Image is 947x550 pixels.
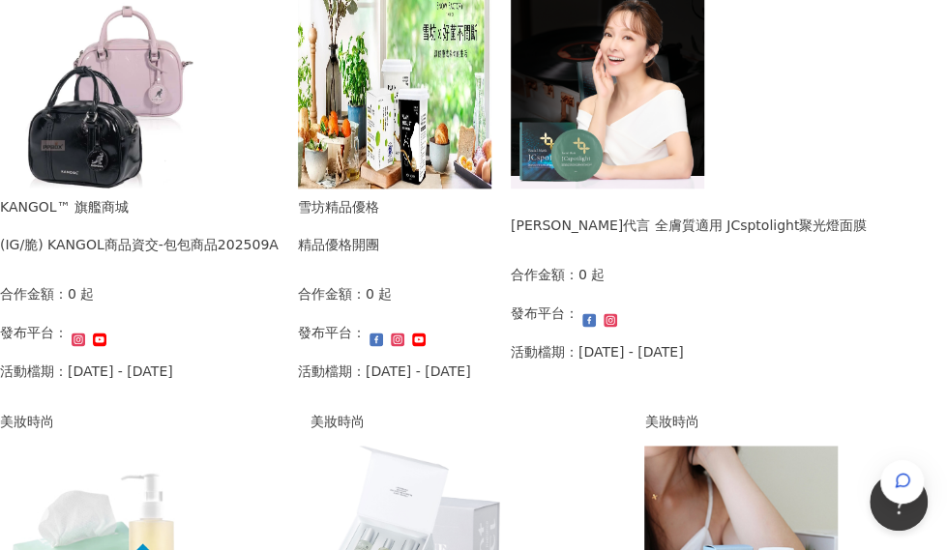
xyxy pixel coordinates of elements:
p: 發布平台： [511,303,578,324]
div: [PERSON_NAME]代言 全膚質適用 JCsptolight聚光燈面膜 [511,215,867,236]
div: 精品優格開團 [298,234,379,255]
div: 美妝時尚 [311,411,625,432]
p: 合作金額： [298,283,366,304]
div: 雪坊精品優格 [298,196,379,217]
p: 0 起 [68,283,94,304]
p: 發布平台： [298,322,366,343]
p: 0 起 [578,264,605,285]
p: 合作金額： [511,264,578,285]
iframe: Help Scout Beacon - Open [870,473,928,531]
p: 活動檔期：[DATE] - [DATE] [511,341,684,362]
div: 美妝時尚 [644,411,838,432]
p: 活動檔期：[DATE] - [DATE] [298,361,471,382]
p: 0 起 [366,283,392,304]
